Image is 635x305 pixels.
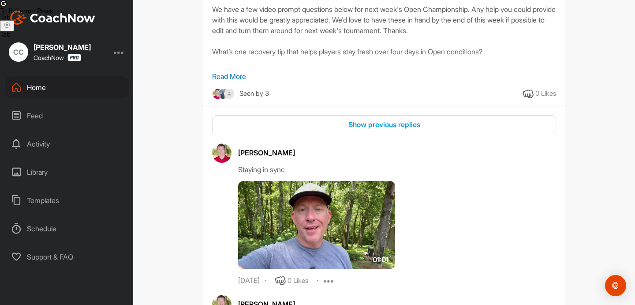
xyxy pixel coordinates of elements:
p: Read More [212,71,556,82]
div: CC [9,42,28,62]
div: [PERSON_NAME] [34,44,91,51]
div: Support & FAQ [5,246,129,268]
div: [PERSON_NAME] [238,147,556,158]
div: 0 Likes [288,276,308,286]
img: square_3c29805fe4b2d043d2af32ed08cd4b72.jpg [218,88,229,99]
img: CoachNow Pro [67,54,81,61]
div: [DATE] [238,276,260,285]
span: 01:01 [373,254,388,265]
div: Library [5,161,129,183]
div: Home [5,76,129,98]
div: 0 Likes [535,89,556,99]
button: Show previous replies [212,115,556,134]
div: Show previous replies [219,119,549,130]
img: avatar [212,143,232,163]
div: Schedule [5,218,129,240]
div: CoachNow [34,54,81,61]
img: media [238,181,395,269]
div: Seen by 3 [239,88,269,99]
div: Feed [5,105,129,127]
div: Activity [5,133,129,155]
div: Templates [5,189,129,211]
div: Open Intercom Messenger [605,275,626,296]
img: square_default-ef6cabf814de5a2bf16c804365e32c732080f9872bdf737d349900a9daf73cf9.png [224,88,235,99]
div: Staying in sync [238,164,556,175]
img: square_ead948d6d4d06980d244dc1785dd9d9f.jpg [212,88,223,99]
